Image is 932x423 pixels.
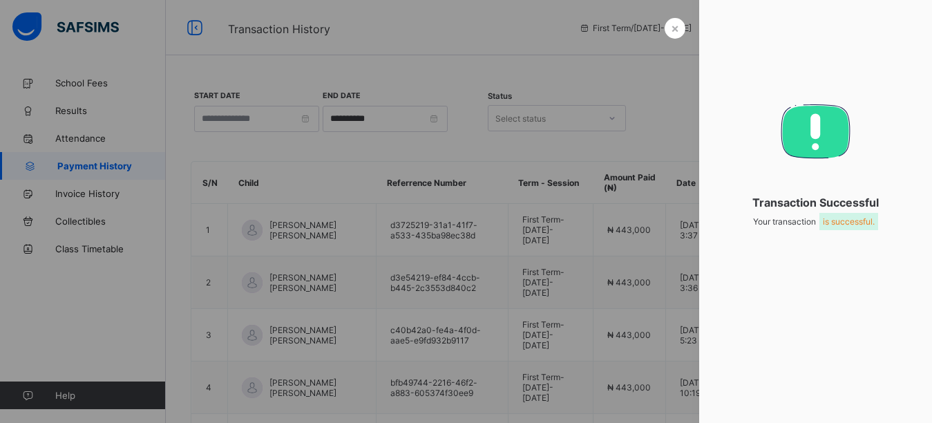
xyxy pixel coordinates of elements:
[781,104,850,159] img: success_retry.a62f567662543c198e6ea1a10f6dd21d.svg
[753,216,878,227] span: Your transaction
[819,196,879,209] span: Successful
[823,216,875,227] span: is successful.
[671,21,679,35] span: ×
[727,196,904,209] span: Transaction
